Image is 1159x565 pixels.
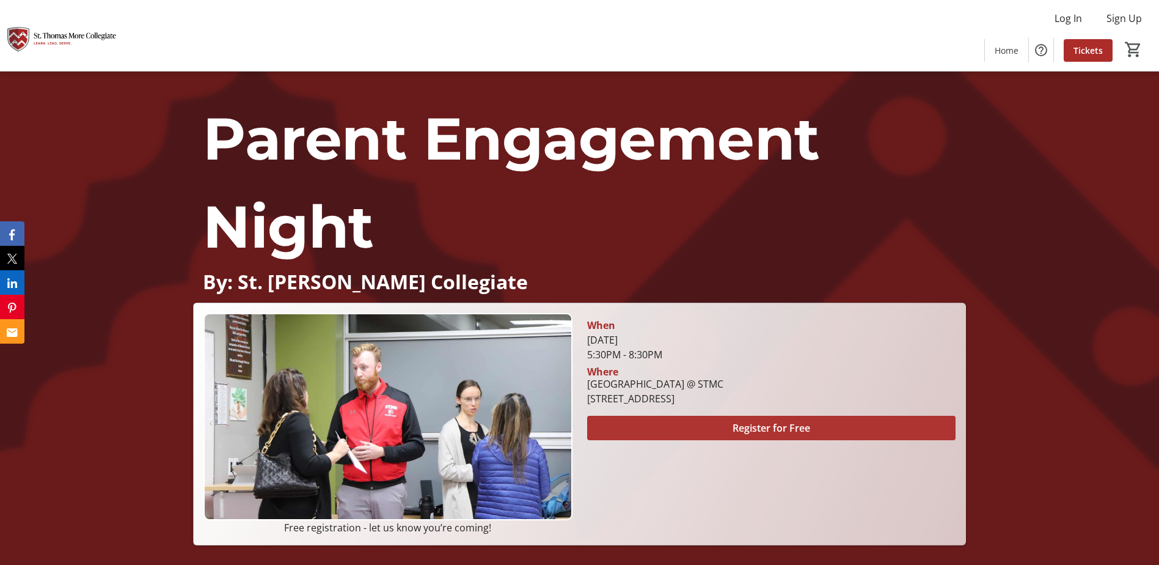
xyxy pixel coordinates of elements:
[1073,44,1103,57] span: Tickets
[1097,9,1152,28] button: Sign Up
[1106,11,1142,26] span: Sign Up
[995,44,1018,57] span: Home
[203,103,820,262] span: Parent Engagement Night
[733,421,810,435] span: Register for Free
[1055,11,1082,26] span: Log In
[203,520,572,535] p: Free registration - let us know you’re coming!
[587,318,615,333] div: When
[1045,9,1092,28] button: Log In
[985,39,1028,62] a: Home
[587,333,956,362] div: [DATE] 5:30PM - 8:30PM
[203,271,956,292] p: By: St. [PERSON_NAME] Collegiate
[203,313,572,520] img: Campaign CTA Media Photo
[587,416,956,440] button: Register for Free
[587,377,723,391] div: [GEOGRAPHIC_DATA] @ STMC
[7,5,116,66] img: St. Thomas More Collegiate #2's Logo
[587,367,618,377] div: Where
[1122,39,1144,61] button: Cart
[1064,39,1113,62] a: Tickets
[587,391,723,406] div: [STREET_ADDRESS]
[1029,38,1053,62] button: Help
